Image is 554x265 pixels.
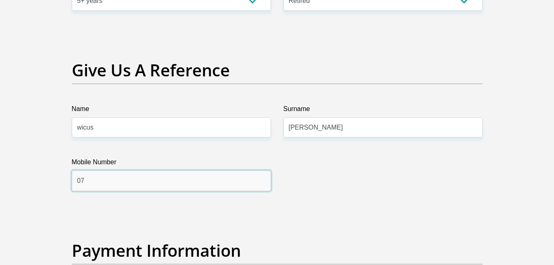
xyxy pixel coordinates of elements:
label: Name [72,104,271,117]
label: Surname [283,104,483,117]
input: Mobile Number [72,170,271,191]
h2: Payment Information [72,241,483,260]
label: Mobile Number [72,157,271,170]
input: Name [72,117,271,137]
h2: Give Us A Reference [72,60,483,80]
input: Surname [283,117,483,137]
